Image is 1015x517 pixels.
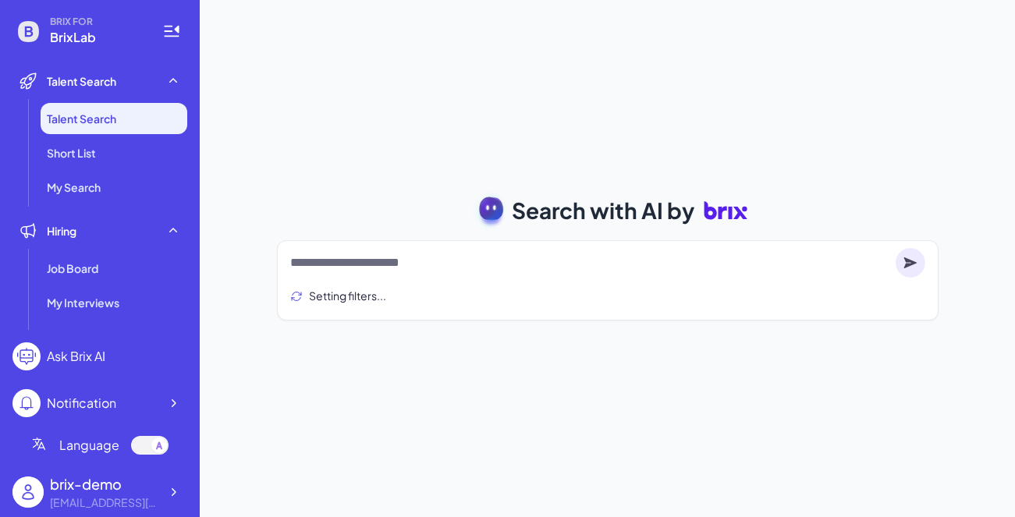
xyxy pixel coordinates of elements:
div: Ask Brix AI [47,347,105,366]
img: user_logo.png [12,476,44,508]
div: Notification [47,394,116,413]
span: Talent Search [47,111,116,126]
div: brix-demo [50,473,159,494]
span: My Search [47,179,101,195]
span: Search with AI by [512,194,694,227]
span: Language [59,436,119,455]
span: Hiring [47,223,76,239]
span: BrixLab [50,28,144,47]
span: Job Board [47,260,98,276]
span: Talent Search [47,73,116,89]
span: BRIX FOR [50,16,144,28]
span: Setting filters... [309,288,386,304]
span: My Interviews [47,295,119,310]
div: brix-demo@brix.com [50,494,159,511]
span: Talent Pool [47,329,103,345]
span: Short List [47,145,96,161]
